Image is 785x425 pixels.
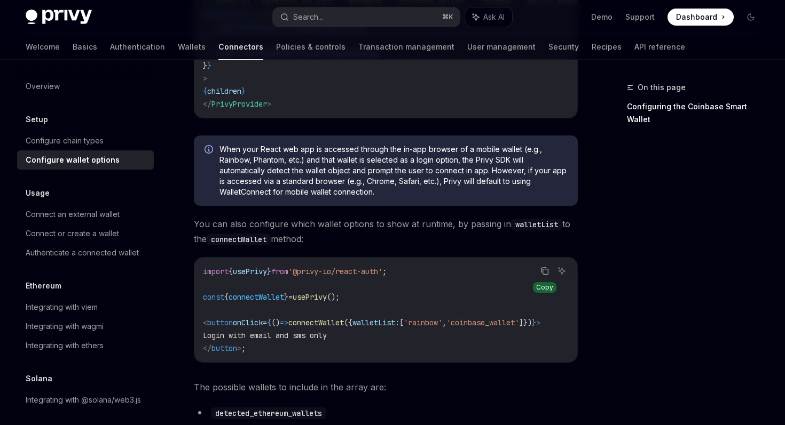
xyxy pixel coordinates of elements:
[207,318,233,327] span: button
[267,318,271,327] span: {
[442,13,453,21] span: ⌘ K
[267,267,271,276] span: }
[668,9,734,26] a: Dashboard
[26,187,50,199] h5: Usage
[17,131,154,150] a: Configure chain types
[26,394,141,406] div: Integrating with @solana/web3.js
[17,243,154,262] a: Authenticate a connected wallet
[358,34,454,60] a: Transaction management
[17,77,154,96] a: Overview
[218,34,263,60] a: Connectors
[229,292,284,302] span: connectWallet
[194,216,578,246] span: You can also configure which wallet options to show at runtime, by passing in to the method:
[203,331,327,340] span: Login with email and sms only
[638,81,686,94] span: On this page
[17,317,154,336] a: Integrating with wagmi
[26,80,60,93] div: Overview
[233,318,263,327] span: onClick
[26,320,104,333] div: Integrating with wagmi
[17,224,154,243] a: Connect or create a wallet
[284,292,288,302] span: }
[465,7,512,27] button: Ask AI
[237,343,241,353] span: >
[382,267,387,276] span: ;
[26,339,104,352] div: Integrating with ethers
[203,267,229,276] span: import
[203,86,207,96] span: {
[203,292,224,302] span: const
[241,343,246,353] span: ;
[211,407,326,419] code: detected_ethereum_wallets
[288,292,293,302] span: =
[273,7,459,27] button: Search...⌘K
[203,74,207,83] span: >
[519,318,532,327] span: ]})
[288,267,382,276] span: '@privy-io/react-auth'
[467,34,536,60] a: User management
[219,144,567,197] span: When your React web app is accessed through the in-app browser of a mobile wallet (e.g., Rainbow,...
[327,292,340,302] span: ();
[625,12,655,22] a: Support
[211,99,267,109] span: PrivyProvider
[203,99,211,109] span: </
[229,267,233,276] span: {
[483,12,505,22] span: Ask AI
[26,34,60,60] a: Welcome
[276,34,346,60] a: Policies & controls
[536,318,540,327] span: >
[26,134,104,147] div: Configure chain types
[344,318,352,327] span: ({
[293,292,327,302] span: usePrivy
[634,34,685,60] a: API reference
[26,372,52,385] h5: Solana
[555,264,569,278] button: Ask AI
[538,264,552,278] button: Copy the contents from the code block
[26,113,48,126] h5: Setup
[17,150,154,170] a: Configure wallet options
[442,318,446,327] span: ,
[224,292,229,302] span: {
[207,86,241,96] span: children
[17,298,154,317] a: Integrating with viem
[267,99,271,109] span: >
[233,267,267,276] span: usePrivy
[26,208,120,221] div: Connect an external wallet
[280,318,288,327] span: =>
[17,390,154,410] a: Integrating with @solana/web3.js
[533,282,556,293] div: Copy
[592,34,622,60] a: Recipes
[26,246,139,259] div: Authenticate a connected wallet
[207,234,271,245] code: connectWallet
[446,318,519,327] span: 'coinbase_wallet'
[511,219,562,230] code: walletList
[73,34,97,60] a: Basics
[26,10,92,25] img: dark logo
[194,380,578,395] span: The possible wallets to include in the array are:
[352,318,399,327] span: walletList:
[207,61,211,70] span: }
[627,98,768,128] a: Configuring the Coinbase Smart Wallet
[26,154,120,166] div: Configure wallet options
[548,34,579,60] a: Security
[203,318,207,327] span: <
[17,205,154,224] a: Connect an external wallet
[241,86,246,96] span: }
[110,34,165,60] a: Authentication
[178,34,206,60] a: Wallets
[205,145,215,156] svg: Info
[591,12,613,22] a: Demo
[271,318,280,327] span: ()
[263,318,267,327] span: =
[211,343,237,353] span: button
[203,343,211,353] span: </
[271,267,288,276] span: from
[399,318,404,327] span: [
[26,279,61,292] h5: Ethereum
[404,318,442,327] span: 'rainbow'
[293,11,323,23] div: Search...
[26,227,119,240] div: Connect or create a wallet
[676,12,717,22] span: Dashboard
[288,318,344,327] span: connectWallet
[17,336,154,355] a: Integrating with ethers
[203,61,207,70] span: }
